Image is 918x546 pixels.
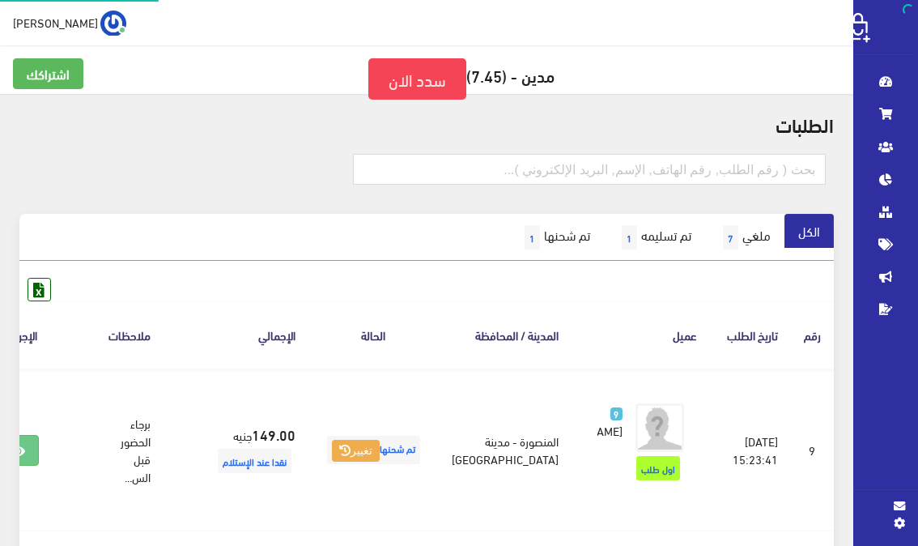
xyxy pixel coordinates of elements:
[368,58,466,100] a: سدد الان
[252,424,295,445] strong: 149.00
[723,225,738,250] span: 7
[597,403,623,439] a: 9 [PERSON_NAME]
[353,154,826,185] input: بحث ( رقم الطلب, رقم الهاتف, الإسم, البريد اﻹلكتروني )...
[636,456,680,480] span: اول طلب
[96,369,164,531] td: برجاء الحضور قبل الس...
[218,449,291,473] span: نقدا عند الإستلام
[308,301,439,369] th: الحالة
[604,214,705,261] a: تم تسليمه1
[100,11,126,36] img: ...
[19,113,834,134] h2: الطلبات
[164,301,308,369] th: اﻹجمالي
[164,369,308,531] td: جنيه
[705,214,784,261] a: ملغي7
[622,225,637,250] span: 1
[13,10,126,36] a: ... [PERSON_NAME]
[710,301,791,369] th: تاريخ الطلب
[572,301,710,369] th: عميل
[13,58,840,100] h5: مدين - (7.45)
[710,369,791,531] td: [DATE] 15:23:41
[327,436,420,464] span: تم شحنها
[507,214,604,261] a: تم شحنها1
[525,225,540,250] span: 1
[439,369,572,531] td: المنصورة - مدينة [GEOGRAPHIC_DATA]
[635,403,684,452] img: avatar.png
[13,58,83,89] a: اشتراكك
[784,214,834,248] a: الكل
[96,301,164,369] th: ملاحظات
[13,12,98,32] span: [PERSON_NAME]
[439,301,572,369] th: المدينة / المحافظة
[332,440,380,463] button: تغيير
[610,407,623,421] span: 9
[791,369,834,531] td: 9
[791,301,834,369] th: رقم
